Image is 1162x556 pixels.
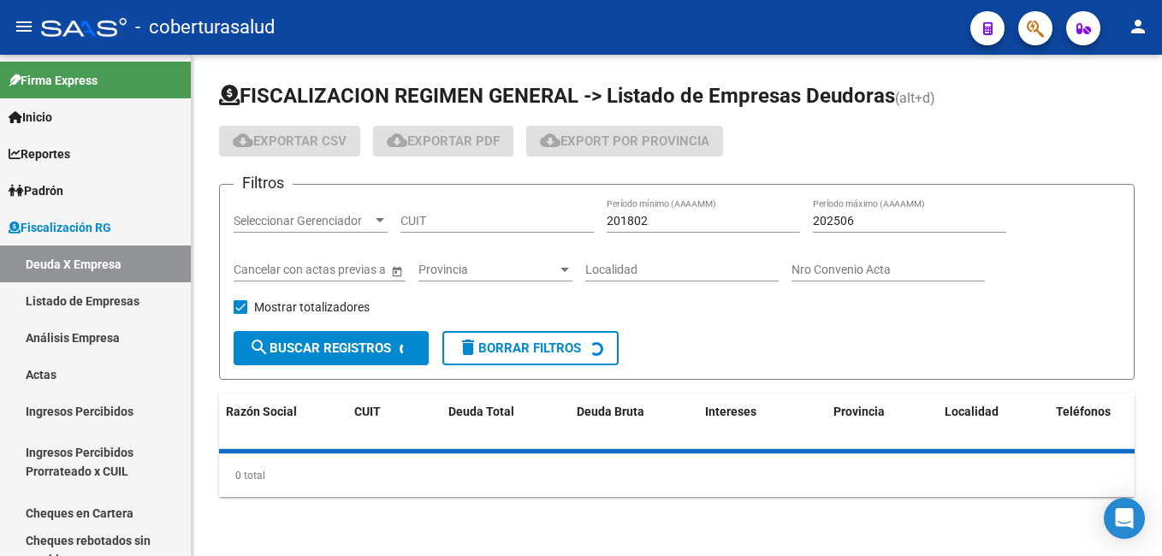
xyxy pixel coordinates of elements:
h3: Filtros [234,171,293,195]
button: Exportar CSV [219,126,360,157]
div: 0 total [219,454,1135,497]
span: Exportar CSV [233,133,347,149]
span: Mostrar totalizadores [254,297,370,317]
span: Provincia [418,263,557,277]
span: Fiscalización RG [9,218,111,237]
datatable-header-cell: Deuda Bruta [570,393,698,450]
button: Exportar PDF [373,126,513,157]
button: Export por Provincia [526,126,723,157]
span: Intereses [705,405,756,418]
span: Inicio [9,108,52,127]
span: - coberturasalud [135,9,275,46]
mat-icon: cloud_download [387,130,407,151]
mat-icon: menu [14,16,34,37]
span: Seleccionar Gerenciador [234,214,372,228]
button: Buscar Registros [234,331,429,365]
span: Deuda Total [448,405,514,418]
datatable-header-cell: Deuda Total [442,393,570,450]
mat-icon: search [249,337,270,358]
span: Provincia [833,405,885,418]
span: Exportar PDF [387,133,500,149]
mat-icon: delete [458,337,478,358]
span: Reportes [9,145,70,163]
datatable-header-cell: Localidad [938,393,1049,450]
span: Localidad [945,405,999,418]
button: Borrar Filtros [442,331,619,365]
datatable-header-cell: Intereses [698,393,827,450]
span: Export por Provincia [540,133,709,149]
mat-icon: cloud_download [540,130,560,151]
span: Firma Express [9,71,98,90]
datatable-header-cell: Razón Social [219,393,347,450]
mat-icon: cloud_download [233,130,253,151]
span: Razón Social [226,405,297,418]
span: Borrar Filtros [458,340,581,356]
div: Open Intercom Messenger [1104,498,1145,539]
datatable-header-cell: Provincia [827,393,938,450]
span: Buscar Registros [249,340,391,356]
mat-icon: person [1128,16,1148,37]
span: Deuda Bruta [577,405,644,418]
span: CUIT [354,405,381,418]
span: FISCALIZACION REGIMEN GENERAL -> Listado de Empresas Deudoras [219,84,895,108]
datatable-header-cell: CUIT [347,393,442,450]
button: Open calendar [388,262,406,280]
span: Padrón [9,181,63,200]
span: Teléfonos [1056,405,1111,418]
span: (alt+d) [895,90,935,106]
